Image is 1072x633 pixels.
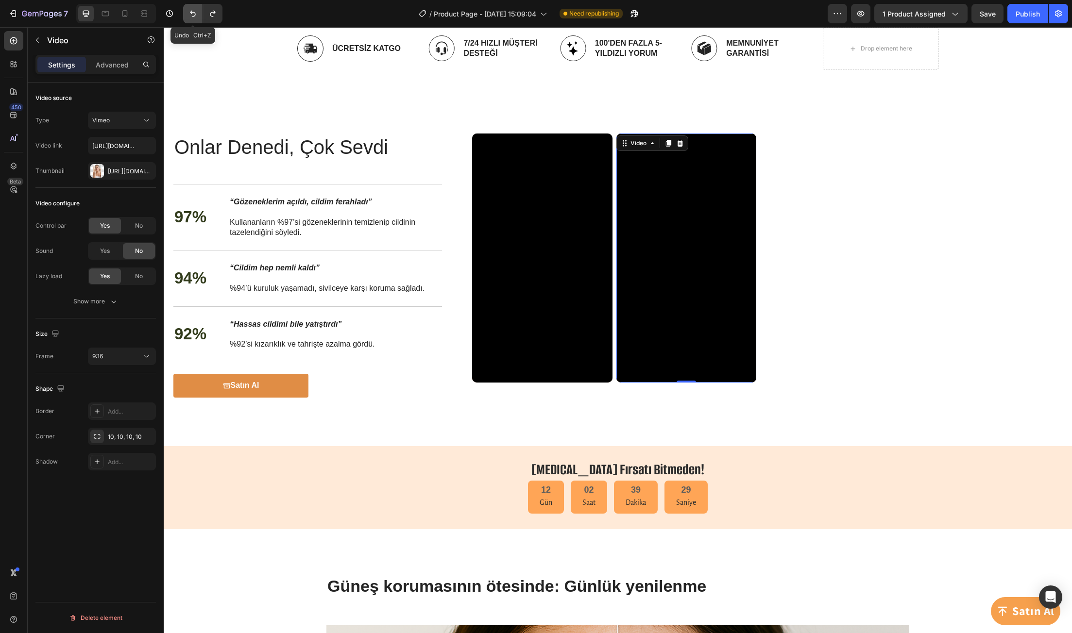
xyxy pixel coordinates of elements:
span: Yes [100,221,110,230]
p: Satın al [67,353,96,364]
div: Video [465,112,485,120]
button: Vimeo [88,112,156,129]
p: Dakika [462,468,482,483]
span: No [135,247,143,255]
img: gempages_578946788006822681-6c1775bf-a5ff-4990-8c03-32cc53171340.svg [396,8,423,34]
p: Gün [376,468,389,483]
div: 450 [9,103,23,111]
span: Yes [100,272,110,281]
div: 39 [462,457,482,468]
div: Video source [35,94,72,102]
strong: “Cildim hep nemli kaldı” [66,236,156,245]
div: 10, 10, 10, 10 [108,433,153,441]
span: Need republishing [569,9,619,18]
p: Settings [48,60,75,70]
div: Video configure [35,199,80,208]
span: Product Page - [DATE] 15:09:04 [434,9,536,19]
strong: “Gözeneklerim açıldı, cildim ferahladı” [66,170,208,179]
div: Shadow [35,457,58,466]
div: Show more [73,297,119,306]
div: [URL][DOMAIN_NAME] [108,167,153,176]
strong: Satın Al [849,576,891,591]
input: Insert video url here [88,137,156,154]
strong: “Hassas cildimi bile yatıştırdı” [66,293,178,301]
div: Video link [35,141,62,150]
div: Beta [7,178,23,185]
p: %94’ü kuruluk yaşamadı, sivilceye karşı koruma sağladı. [66,246,261,267]
button: Delete element [35,610,156,626]
img: gempages_578946788006822681-9c7fe034-9c94-4a77-a3b9-71bd0477cc14.svg [527,8,554,34]
div: 12 [376,457,389,468]
div: Corner [35,432,55,441]
div: Undo/Redo [183,4,222,23]
div: Control bar [35,221,67,230]
span: Yes [100,247,110,255]
strong: [MEDICAL_DATA] Fırsatı Bitmeden! [368,433,541,452]
span: No [135,272,143,281]
div: Sound [35,247,53,255]
span: No [135,221,143,230]
img: gempages_578946788006822681-6763a8be-16ea-44ba-a2b5-1554ddd36608.svg [265,8,291,34]
span: Güneş korumasının ötesinde: Günlük yenilenme [164,550,543,568]
button: 1 product assigned [874,4,968,23]
button: 7 [4,4,72,23]
iframe: Design area [164,27,1072,633]
h2: Onlar Denedi, Çok Sevdi [10,106,278,133]
p: Kullananların %97’si gözeneklerinin temizlenip cildinin tazelendiğini söyledi. [66,180,277,210]
img: gempages_578946788006822681-f545ac2c-b80a-4cff-9ab3-e1435c85e128.svg [134,8,160,34]
div: Thumbnail [35,167,65,175]
div: Open Intercom Messenger [1039,585,1062,609]
span: 9:16 [92,352,103,360]
div: 29 [512,457,532,468]
p: 7 [64,8,68,19]
p: Memnunİyet Garantİsİ [562,11,642,32]
div: Type [35,116,49,125]
div: Frame [35,352,53,361]
div: 02 [419,457,432,468]
button: Show more [35,293,156,310]
span: Vimeo [92,117,110,124]
iframe: Video [453,106,593,355]
p: Video [47,34,130,46]
p: 100'den fazla 5-yıldızlı yorum [431,11,511,32]
div: Shape [35,383,67,396]
p: ÜCRETSİZ KATGO [169,17,237,27]
div: Publish [1016,9,1040,19]
button: Save [971,4,1004,23]
p: %92’si kızarıklık ve tahrişte azalma gördü. [66,312,211,322]
p: Saat [419,468,432,483]
p: 97% [11,180,43,200]
div: Size [35,328,61,341]
span: Save [980,10,996,18]
p: 92% [11,297,43,317]
p: Saniye [512,468,532,483]
button: Publish [1007,4,1048,23]
p: 94% [11,241,43,262]
p: 7/24 Hızlı Müşterİ Desteğİ [300,11,379,32]
span: 1 product assigned [883,9,946,19]
div: Border [35,407,54,416]
button: 9:16 [88,348,156,365]
button: <p><strong>Satın Al</strong></p> [827,570,897,598]
span: / [429,9,432,19]
button: <p>Satın al</p> [10,347,145,370]
div: Add... [108,407,153,416]
div: Add... [108,458,153,466]
div: Delete element [69,612,122,624]
div: Lazy load [35,272,62,281]
p: Advanced [96,60,129,70]
div: Drop element here [697,17,749,25]
iframe: Video [308,106,449,355]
